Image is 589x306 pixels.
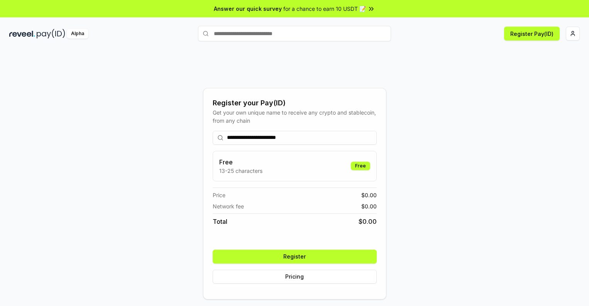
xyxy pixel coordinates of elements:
[504,27,560,41] button: Register Pay(ID)
[213,270,377,284] button: Pricing
[67,29,88,39] div: Alpha
[219,157,262,167] h3: Free
[213,98,377,108] div: Register your Pay(ID)
[283,5,366,13] span: for a chance to earn 10 USDT 📝
[214,5,282,13] span: Answer our quick survey
[359,217,377,226] span: $ 0.00
[9,29,35,39] img: reveel_dark
[219,167,262,175] p: 13-25 characters
[361,191,377,199] span: $ 0.00
[213,250,377,264] button: Register
[361,202,377,210] span: $ 0.00
[213,108,377,125] div: Get your own unique name to receive any crypto and stablecoin, from any chain
[351,162,370,170] div: Free
[213,202,244,210] span: Network fee
[213,191,225,199] span: Price
[213,217,227,226] span: Total
[37,29,65,39] img: pay_id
